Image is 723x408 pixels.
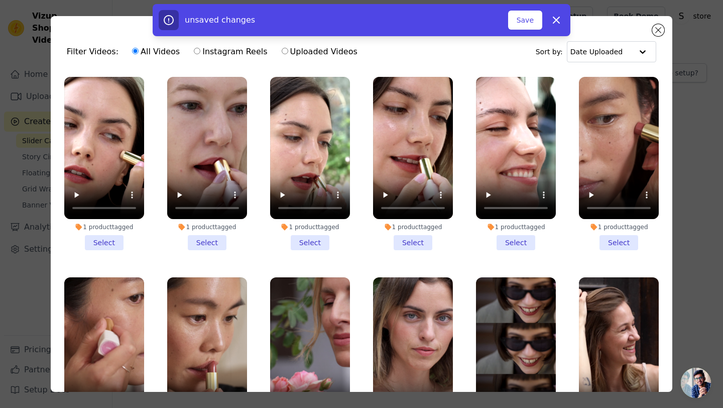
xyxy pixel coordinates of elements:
[681,368,711,398] a: Otvorený chat
[185,15,255,25] span: unsaved changes
[476,223,556,231] div: 1 product tagged
[536,41,657,62] div: Sort by:
[167,223,247,231] div: 1 product tagged
[281,45,358,58] label: Uploaded Videos
[132,45,180,58] label: All Videos
[508,11,542,30] button: Save
[67,40,363,63] div: Filter Videos:
[579,223,659,231] div: 1 product tagged
[270,223,350,231] div: 1 product tagged
[373,223,453,231] div: 1 product tagged
[64,223,144,231] div: 1 product tagged
[193,45,268,58] label: Instagram Reels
